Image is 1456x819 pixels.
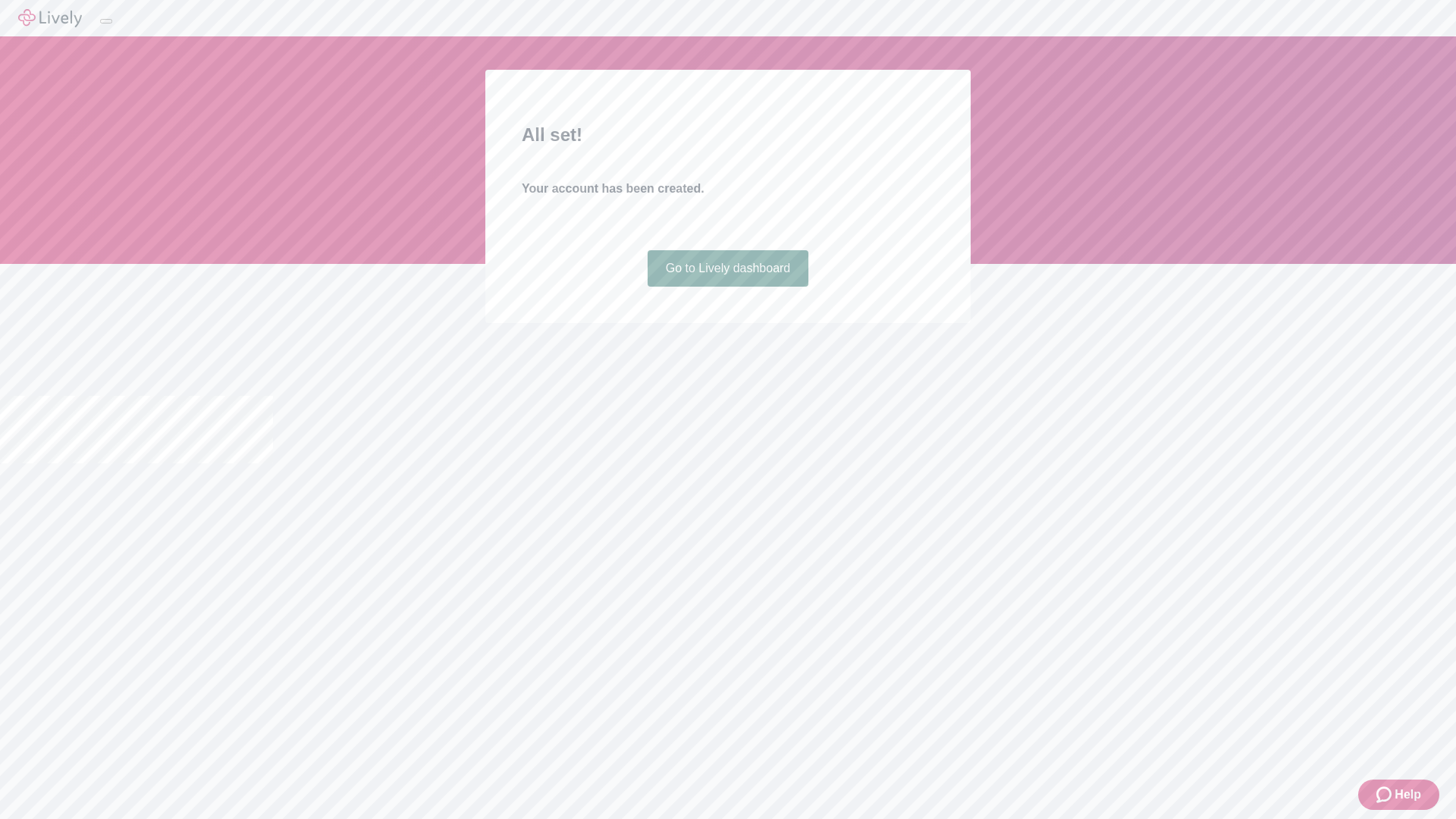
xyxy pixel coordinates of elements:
[522,121,934,149] h2: All set!
[1376,786,1395,804] svg: Zendesk support icon
[1358,780,1439,810] button: Zendesk support iconHelp
[18,9,82,27] img: Lively
[1395,786,1421,804] span: Help
[100,19,112,24] button: Log out
[522,180,934,198] h4: Your account has been created.
[648,250,809,287] a: Go to Lively dashboard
